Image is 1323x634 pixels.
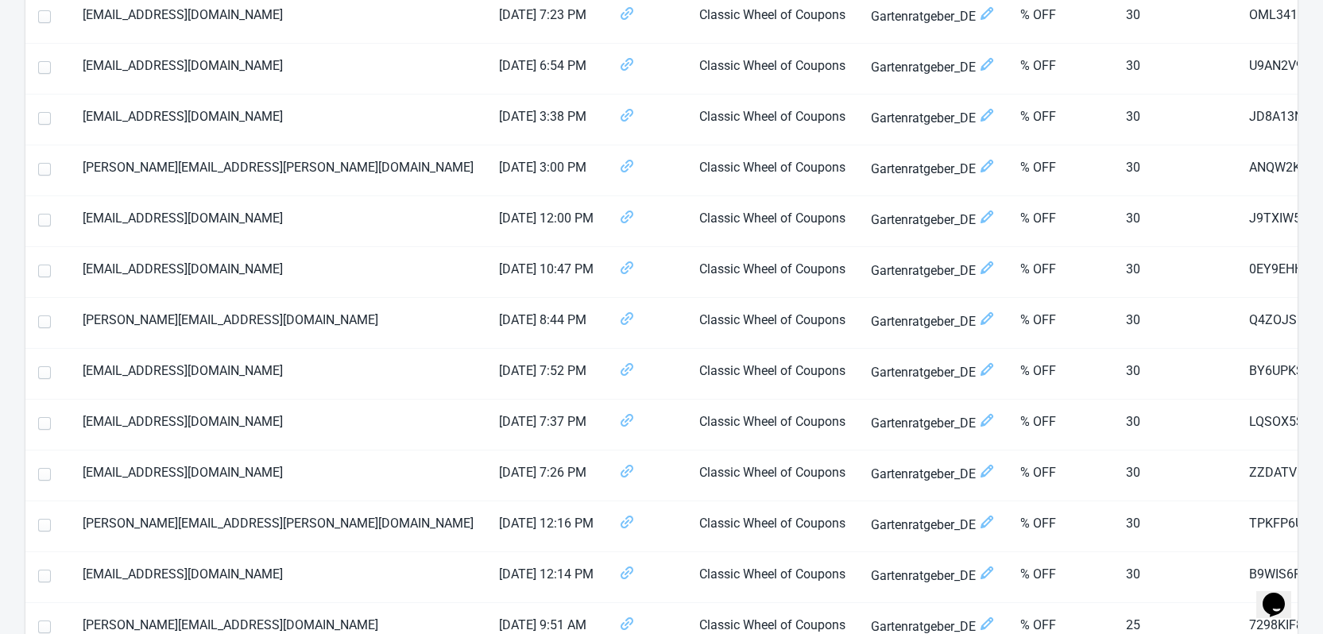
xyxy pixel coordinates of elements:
span: Gartenratgeber_DE [871,158,995,180]
td: [DATE] 12:14 PM [486,552,606,603]
td: 30 [1113,247,1236,298]
td: Classic Wheel of Coupons [687,145,858,196]
td: [DATE] 12:00 PM [486,196,606,247]
span: Gartenratgeber_DE [871,514,995,535]
td: [DATE] 3:38 PM [486,95,606,145]
td: [DATE] 3:00 PM [486,145,606,196]
td: [DATE] 7:37 PM [486,400,606,450]
span: Gartenratgeber_DE [871,107,995,129]
td: [EMAIL_ADDRESS][DOMAIN_NAME] [70,247,486,298]
td: Classic Wheel of Coupons [687,501,858,552]
td: % OFF [1008,145,1113,196]
td: Classic Wheel of Coupons [687,298,858,349]
td: [DATE] 6:54 PM [486,44,606,95]
td: 30 [1113,95,1236,145]
td: Classic Wheel of Coupons [687,400,858,450]
td: [DATE] 12:16 PM [486,501,606,552]
span: Gartenratgeber_DE [871,463,995,485]
td: [EMAIL_ADDRESS][DOMAIN_NAME] [70,349,486,400]
td: 30 [1113,145,1236,196]
td: % OFF [1008,196,1113,247]
td: 30 [1113,349,1236,400]
td: Classic Wheel of Coupons [687,95,858,145]
td: % OFF [1008,552,1113,603]
td: Classic Wheel of Coupons [687,196,858,247]
iframe: chat widget [1256,570,1307,618]
td: % OFF [1008,95,1113,145]
td: [EMAIL_ADDRESS][DOMAIN_NAME] [70,552,486,603]
td: % OFF [1008,44,1113,95]
td: Classic Wheel of Coupons [687,44,858,95]
td: % OFF [1008,298,1113,349]
td: [DATE] 8:44 PM [486,298,606,349]
span: Gartenratgeber_DE [871,209,995,230]
td: 30 [1113,44,1236,95]
td: 30 [1113,501,1236,552]
td: Classic Wheel of Coupons [687,349,858,400]
td: [EMAIL_ADDRESS][DOMAIN_NAME] [70,450,486,501]
td: [DATE] 10:47 PM [486,247,606,298]
td: [DATE] 7:52 PM [486,349,606,400]
span: Gartenratgeber_DE [871,260,995,281]
td: % OFF [1008,349,1113,400]
td: % OFF [1008,247,1113,298]
td: Classic Wheel of Coupons [687,450,858,501]
td: 30 [1113,196,1236,247]
td: Classic Wheel of Coupons [687,552,858,603]
td: [EMAIL_ADDRESS][DOMAIN_NAME] [70,95,486,145]
span: Gartenratgeber_DE [871,6,995,27]
td: [EMAIL_ADDRESS][DOMAIN_NAME] [70,196,486,247]
td: [DATE] 7:26 PM [486,450,606,501]
td: [PERSON_NAME][EMAIL_ADDRESS][PERSON_NAME][DOMAIN_NAME] [70,145,486,196]
td: 30 [1113,450,1236,501]
td: 30 [1113,552,1236,603]
td: 30 [1113,400,1236,450]
span: Gartenratgeber_DE [871,56,995,78]
td: Classic Wheel of Coupons [687,247,858,298]
td: [PERSON_NAME][EMAIL_ADDRESS][PERSON_NAME][DOMAIN_NAME] [70,501,486,552]
span: Gartenratgeber_DE [871,361,995,383]
span: Gartenratgeber_DE [871,565,995,586]
td: % OFF [1008,501,1113,552]
td: [EMAIL_ADDRESS][DOMAIN_NAME] [70,44,486,95]
td: [EMAIL_ADDRESS][DOMAIN_NAME] [70,400,486,450]
td: 30 [1113,298,1236,349]
span: Gartenratgeber_DE [871,412,995,434]
td: % OFF [1008,450,1113,501]
td: % OFF [1008,400,1113,450]
td: [PERSON_NAME][EMAIL_ADDRESS][DOMAIN_NAME] [70,298,486,349]
span: Gartenratgeber_DE [871,311,995,332]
